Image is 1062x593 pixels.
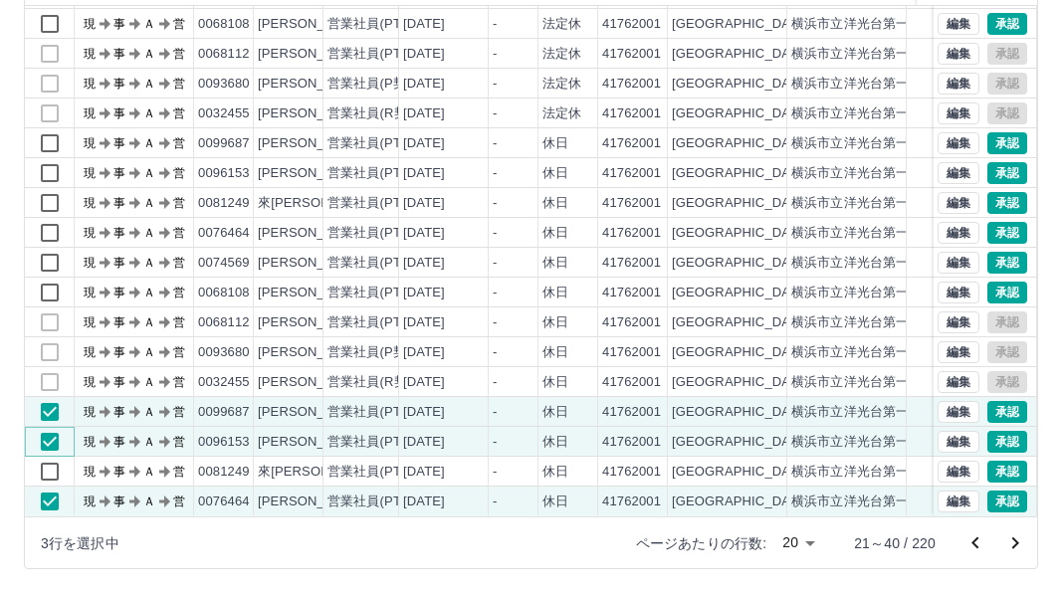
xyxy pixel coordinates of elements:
div: 0032455 [198,373,250,392]
div: [GEOGRAPHIC_DATA] [672,433,809,452]
div: 休日 [542,164,568,183]
button: 承認 [987,192,1027,214]
div: [GEOGRAPHIC_DATA] [672,45,809,64]
div: 41762001 [602,493,661,511]
div: 営業社員(P契約) [327,75,424,94]
div: [GEOGRAPHIC_DATA] [672,313,809,332]
text: 営 [173,17,185,31]
div: [DATE] [403,15,445,34]
div: [DATE] [403,104,445,123]
div: [DATE] [403,433,445,452]
text: 営 [173,286,185,299]
button: 編集 [938,371,979,393]
div: 横浜市立洋光台第一小学校 [791,343,949,362]
button: 編集 [938,341,979,363]
div: 法定休 [542,45,581,64]
div: 20 [774,528,822,557]
text: 事 [113,226,125,240]
div: 0032455 [198,104,250,123]
button: 編集 [938,73,979,95]
div: 営業社員(PT契約) [327,134,432,153]
div: [DATE] [403,224,445,243]
button: 承認 [987,252,1027,274]
text: 事 [113,286,125,299]
div: [DATE] [403,343,445,362]
div: 0099687 [198,403,250,422]
div: - [493,75,497,94]
div: 休日 [542,373,568,392]
div: 0093680 [198,75,250,94]
div: 営業社員(PT契約) [327,254,432,273]
div: [DATE] [403,493,445,511]
text: 事 [113,345,125,359]
text: 事 [113,47,125,61]
text: 事 [113,465,125,479]
div: [PERSON_NAME] [258,104,366,123]
div: - [493,284,497,302]
text: 事 [113,435,125,449]
text: Ａ [143,166,155,180]
button: 承認 [987,282,1027,303]
div: [GEOGRAPHIC_DATA] [672,373,809,392]
div: [PERSON_NAME] [258,373,366,392]
div: 0068112 [198,45,250,64]
button: 承認 [987,162,1027,184]
div: [DATE] [403,254,445,273]
div: 法定休 [542,75,581,94]
div: [DATE] [403,373,445,392]
text: 現 [84,345,96,359]
div: - [493,463,497,482]
div: 横浜市立洋光台第一小学校 [791,373,949,392]
text: 現 [84,315,96,329]
text: 営 [173,226,185,240]
div: - [493,254,497,273]
div: 41762001 [602,284,661,302]
text: Ａ [143,345,155,359]
button: 編集 [938,491,979,512]
text: 現 [84,405,96,419]
button: 編集 [938,252,979,274]
button: 編集 [938,132,979,154]
text: Ａ [143,196,155,210]
div: 営業社員(PT契約) [327,433,432,452]
div: - [493,493,497,511]
text: 営 [173,256,185,270]
text: 現 [84,226,96,240]
div: [DATE] [403,45,445,64]
div: 0096153 [198,164,250,183]
button: 編集 [938,401,979,423]
div: - [493,134,497,153]
text: 営 [173,136,185,150]
div: 0068108 [198,284,250,302]
div: 休日 [542,254,568,273]
div: - [493,403,497,422]
div: 営業社員(PT契約) [327,224,432,243]
div: 営業社員(PT契約) [327,463,432,482]
div: 横浜市立洋光台第一小学校 [791,15,949,34]
div: 営業社員(PT契約) [327,164,432,183]
div: 41762001 [602,313,661,332]
text: 事 [113,256,125,270]
div: 営業社員(P契約) [327,343,424,362]
div: [DATE] [403,463,445,482]
button: 次のページへ [995,523,1035,563]
div: 0081249 [198,463,250,482]
div: [PERSON_NAME] [258,75,366,94]
div: [DATE] [403,284,445,302]
div: [DATE] [403,75,445,94]
div: [GEOGRAPHIC_DATA] [672,254,809,273]
div: [GEOGRAPHIC_DATA] [672,403,809,422]
div: [GEOGRAPHIC_DATA] [672,463,809,482]
div: - [493,373,497,392]
div: [DATE] [403,194,445,213]
div: 來[PERSON_NAME] [258,194,379,213]
div: - [493,164,497,183]
text: 現 [84,47,96,61]
div: [GEOGRAPHIC_DATA] [672,15,809,34]
div: [PERSON_NAME] [258,15,366,34]
button: 編集 [938,13,979,35]
div: 横浜市立洋光台第一小学校 [791,164,949,183]
text: 現 [84,106,96,120]
div: 横浜市立洋光台第一小学校 [791,224,949,243]
text: 事 [113,494,125,508]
